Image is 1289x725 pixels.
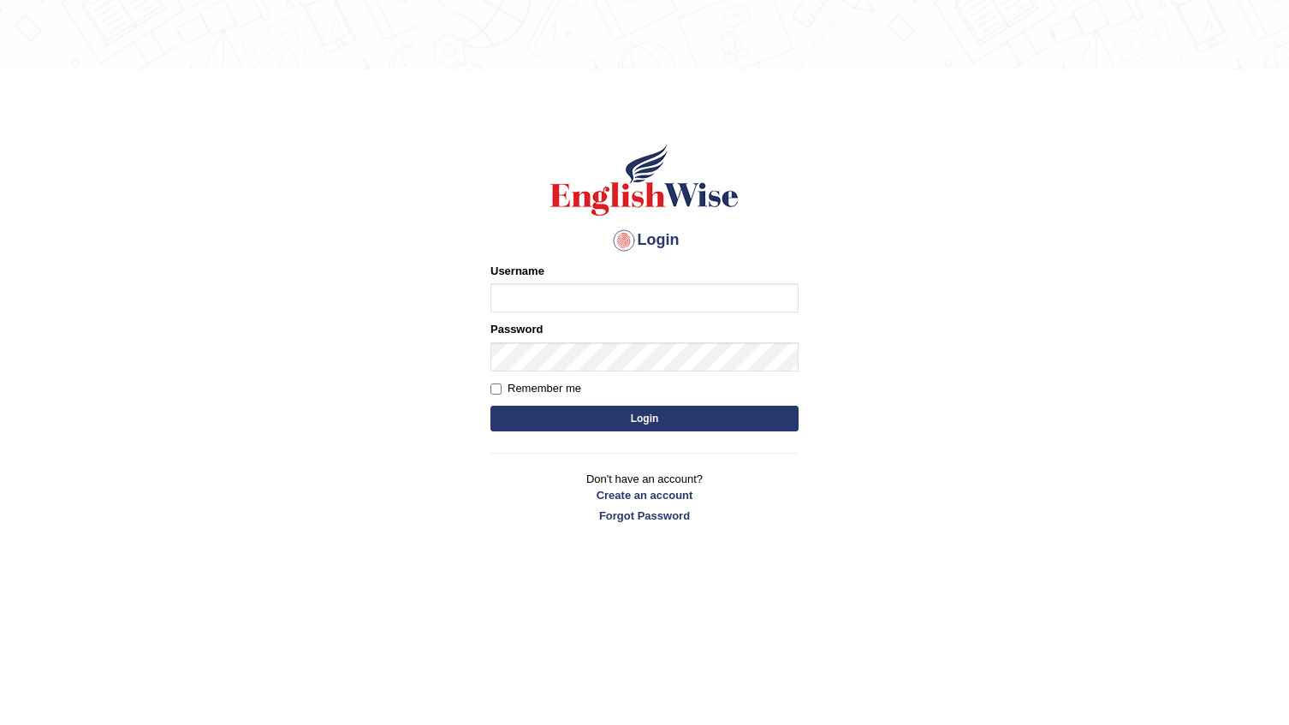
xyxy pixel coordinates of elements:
[490,227,799,254] h4: Login
[490,471,799,524] p: Don't have an account?
[490,406,799,431] button: Login
[547,141,742,218] img: Logo of English Wise sign in for intelligent practice with AI
[490,508,799,524] a: Forgot Password
[490,263,544,279] label: Username
[490,383,502,395] input: Remember me
[490,380,581,397] label: Remember me
[490,487,799,503] a: Create an account
[490,321,543,337] label: Password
